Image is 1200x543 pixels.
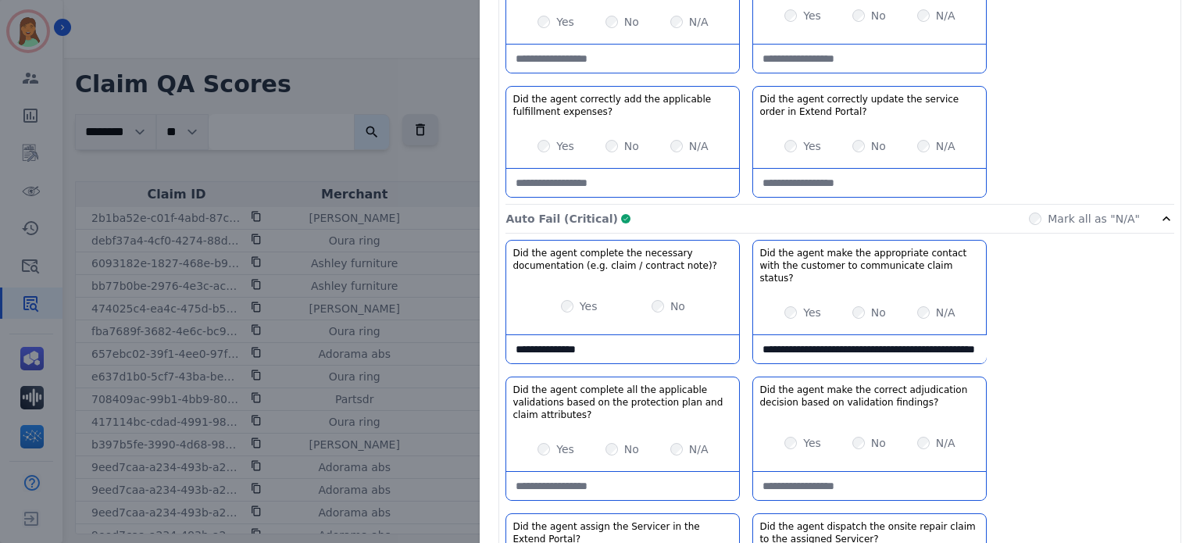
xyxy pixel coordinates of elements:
h3: Did the agent make the correct adjudication decision based on validation findings? [759,384,980,409]
h3: Did the agent correctly update the service order in Extend Portal? [759,93,980,118]
label: N/A [936,305,955,320]
label: No [624,14,639,30]
label: No [871,138,886,154]
label: Yes [556,14,574,30]
label: N/A [689,14,709,30]
label: N/A [936,435,955,451]
label: Yes [803,138,821,154]
h3: Did the agent complete the necessary documentation (e.g. claim / contract note)? [512,247,733,272]
label: N/A [936,138,955,154]
label: N/A [689,441,709,457]
label: No [624,441,639,457]
h3: Did the agent make the appropriate contact with the customer to communicate claim status? [759,247,980,284]
label: N/A [689,138,709,154]
label: Yes [580,298,598,314]
label: No [670,298,685,314]
label: No [871,305,886,320]
label: Yes [556,138,574,154]
h3: Did the agent correctly add the applicable fulfillment expenses? [512,93,733,118]
label: Yes [803,305,821,320]
label: No [624,138,639,154]
h3: Did the agent complete all the applicable validations based on the protection plan and claim attr... [512,384,733,421]
label: Mark all as "N/A" [1048,211,1140,227]
label: No [871,435,886,451]
label: Yes [803,8,821,23]
label: N/A [936,8,955,23]
label: Yes [556,441,574,457]
p: Auto Fail (Critical) [505,211,617,227]
label: Yes [803,435,821,451]
label: No [871,8,886,23]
